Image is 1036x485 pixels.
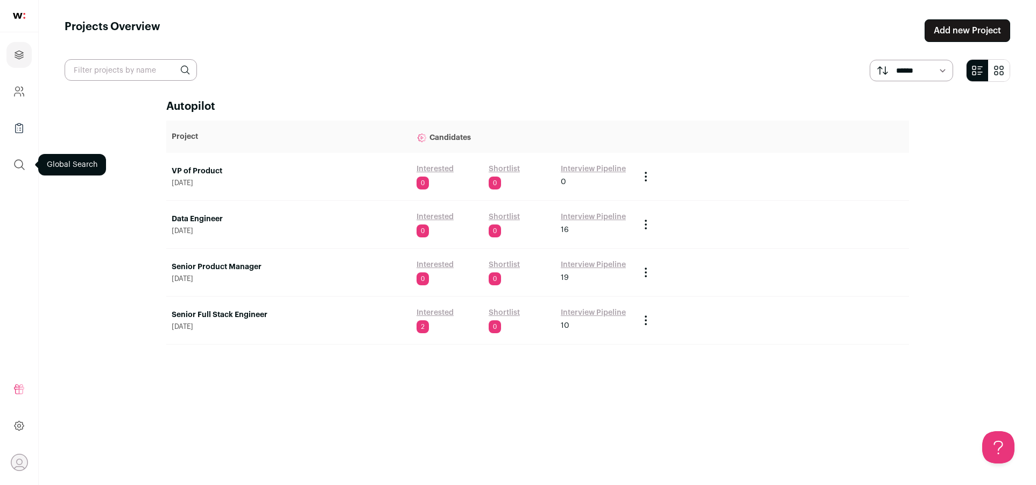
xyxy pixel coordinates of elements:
a: Shortlist [489,307,520,318]
span: 0 [417,177,429,189]
button: Open dropdown [11,454,28,471]
a: Company and ATS Settings [6,79,32,104]
img: wellfound-shorthand-0d5821cbd27db2630d0214b213865d53afaa358527fdda9d0ea32b1df1b89c2c.svg [13,13,25,19]
a: Senior Full Stack Engineer [172,310,406,320]
a: Shortlist [489,164,520,174]
input: Filter projects by name [65,59,197,81]
a: Add new Project [925,19,1010,42]
span: 0 [489,224,501,237]
button: Project Actions [639,218,652,231]
a: Interested [417,212,454,222]
button: Project Actions [639,266,652,279]
p: Candidates [417,126,629,147]
span: 0 [417,224,429,237]
span: 0 [489,272,501,285]
span: 0 [489,320,501,333]
button: Project Actions [639,170,652,183]
a: Shortlist [489,259,520,270]
span: 19 [561,272,569,283]
a: Shortlist [489,212,520,222]
h1: Projects Overview [65,19,160,42]
a: Company Lists [6,115,32,141]
iframe: Help Scout Beacon - Open [982,431,1014,463]
a: Interview Pipeline [561,212,626,222]
a: Interested [417,164,454,174]
span: 10 [561,320,569,331]
span: 2 [417,320,429,333]
a: Projects [6,42,32,68]
a: Data Engineer [172,214,406,224]
a: Interested [417,307,454,318]
a: Interested [417,259,454,270]
span: [DATE] [172,322,406,331]
span: [DATE] [172,227,406,235]
a: Interview Pipeline [561,259,626,270]
span: 0 [561,177,566,187]
p: Project [172,131,406,142]
span: 16 [561,224,569,235]
h2: Autopilot [166,99,909,114]
div: Global Search [38,154,106,175]
span: 0 [417,272,429,285]
a: Interview Pipeline [561,164,626,174]
a: Senior Product Manager [172,262,406,272]
span: [DATE] [172,275,406,283]
a: VP of Product [172,166,406,177]
span: [DATE] [172,179,406,187]
a: Interview Pipeline [561,307,626,318]
span: 0 [489,177,501,189]
button: Project Actions [639,314,652,327]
